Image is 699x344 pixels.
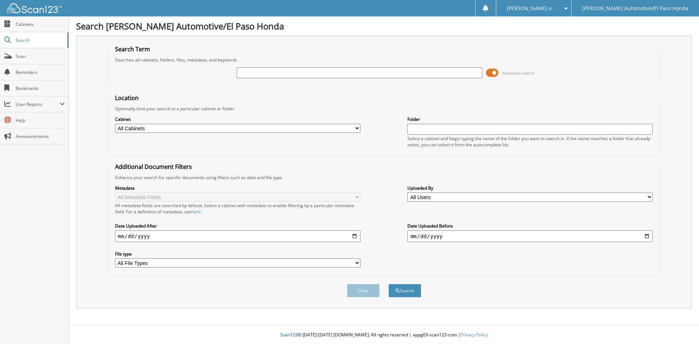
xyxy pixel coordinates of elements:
[76,20,692,32] h1: Search [PERSON_NAME] Automotive/El Paso Honda
[507,6,553,11] span: [PERSON_NAME] e.
[582,6,688,11] span: [PERSON_NAME] Automotive/El Paso Honda
[407,223,653,229] label: Date Uploaded Before
[388,284,421,297] button: Search
[280,332,298,338] span: Scan123
[16,69,65,75] span: Reminders
[115,251,360,257] label: File type
[16,37,64,43] span: Search
[111,57,657,63] div: Searches all cabinets, folders, files, metadata, and keywords
[69,326,699,344] div: © [DATE]-[DATE] [DOMAIN_NAME]. All rights reserved | appg03-scan123-com |
[115,223,360,229] label: Date Uploaded After
[16,101,60,107] span: User Reports
[407,116,653,122] label: Folder
[111,45,154,53] legend: Search Term
[663,309,699,344] iframe: Chat Widget
[111,163,196,171] legend: Additional Document Filters
[407,135,653,148] div: Select a cabinet and begin typing the name of the folder you want to search in. If the name match...
[407,185,653,191] label: Uploaded By
[16,21,65,27] span: Cabinets
[16,85,65,91] span: Bookmarks
[16,117,65,123] span: Help
[115,116,360,122] label: Cabinet
[7,3,62,13] img: scan123-logo-white.svg
[347,284,380,297] button: Clear
[115,185,360,191] label: Metadata
[407,230,653,242] input: end
[16,133,65,139] span: Announcements
[502,70,535,76] span: Advanced Search
[191,209,201,215] a: here
[115,230,360,242] input: start
[111,94,142,102] legend: Location
[115,202,360,215] div: All metadata fields are searched by default. Select a cabinet with metadata to enable filtering b...
[111,106,657,112] div: Optionally limit your search to a particular cabinet or folder
[111,174,657,181] div: Enhance your search for specific documents using filters such as date and file type.
[16,53,65,59] span: Scan
[461,332,488,338] a: Privacy Policy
